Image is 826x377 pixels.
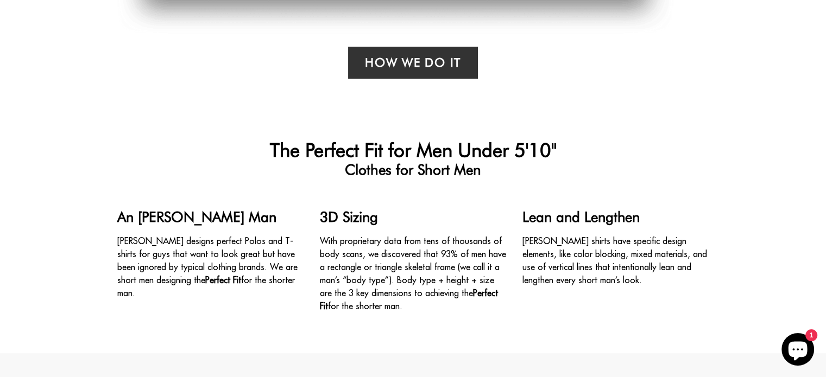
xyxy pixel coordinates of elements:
inbox-online-store-chat: Shopify online store chat [778,333,817,368]
a: How We Do it [348,47,478,79]
p: With proprietary data from tens of thousands of body scans, we discovered that 93% of men have a ... [320,234,506,312]
strong: Perfect Fit [320,287,498,311]
p: [PERSON_NAME] shirts have specific design elements, like color blocking, mixed materials, and use... [522,234,709,286]
h4: 3D Sizing [320,208,506,225]
h4: Lean and Lengthen [522,208,709,225]
h4: An [PERSON_NAME] Man [117,208,304,225]
strong: Perfect Fit [205,274,241,285]
h1: The Perfect Fit for Men Under 5'10" [117,138,709,178]
span: Clothes for Short Men [117,161,709,178]
p: [PERSON_NAME] designs perfect Polos and T-shirts for guys that want to look great but have been i... [117,234,304,299]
